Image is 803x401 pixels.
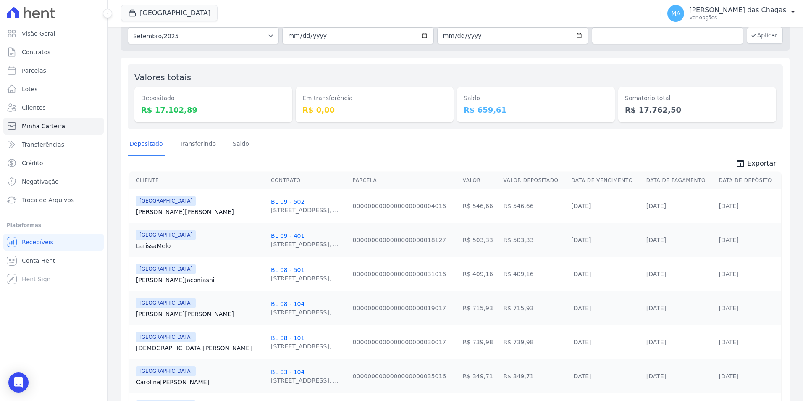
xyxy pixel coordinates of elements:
[302,94,447,103] dt: Em transferência
[271,369,304,375] a: BL 03 - 104
[231,134,251,156] a: Saldo
[571,271,591,277] a: [DATE]
[136,230,196,240] span: [GEOGRAPHIC_DATA]
[271,301,304,307] a: BL 08 - 104
[3,234,104,251] a: Recebíveis
[136,366,196,376] span: [GEOGRAPHIC_DATA]
[22,177,59,186] span: Negativação
[22,159,43,167] span: Crédito
[459,291,500,325] td: R$ 715,93
[22,256,55,265] span: Conta Hent
[459,189,500,223] td: R$ 546,66
[353,305,446,311] a: 0000000000000000000019017
[3,155,104,171] a: Crédito
[136,344,264,352] a: [DEMOGRAPHIC_DATA][PERSON_NAME]
[719,305,738,311] a: [DATE]
[689,6,786,14] p: [PERSON_NAME] das Chagas
[571,203,591,209] a: [DATE]
[136,378,264,386] a: Carolina[PERSON_NAME]
[271,232,304,239] a: BL 09 - 401
[735,158,745,169] i: unarchive
[271,266,304,273] a: BL 08 - 501
[464,104,608,116] dd: R$ 659,61
[271,376,339,385] div: [STREET_ADDRESS], ...
[136,276,264,284] a: [PERSON_NAME]Jaconiasni
[22,196,74,204] span: Troca de Arquivos
[646,203,666,209] a: [DATE]
[571,237,591,243] a: [DATE]
[747,158,776,169] span: Exportar
[571,373,591,380] a: [DATE]
[3,62,104,79] a: Parcelas
[353,203,446,209] a: 0000000000000000000004016
[3,81,104,98] a: Lotes
[8,372,29,393] div: Open Intercom Messenger
[747,27,783,44] button: Aplicar
[719,203,738,209] a: [DATE]
[128,134,165,156] a: Depositado
[271,274,339,282] div: [STREET_ADDRESS], ...
[3,173,104,190] a: Negativação
[302,104,447,116] dd: R$ 0,00
[500,291,568,325] td: R$ 715,93
[271,342,339,351] div: [STREET_ADDRESS], ...
[689,14,786,21] p: Ver opções
[3,136,104,153] a: Transferências
[646,373,666,380] a: [DATE]
[671,11,680,16] span: MA
[271,198,304,205] a: BL 09 - 502
[719,339,738,346] a: [DATE]
[129,172,268,189] th: Cliente
[141,104,286,116] dd: R$ 17.102,89
[625,94,769,103] dt: Somatório total
[136,264,196,274] span: [GEOGRAPHIC_DATA]
[459,257,500,291] td: R$ 409,16
[646,339,666,346] a: [DATE]
[271,335,304,341] a: BL 08 - 101
[136,298,196,308] span: [GEOGRAPHIC_DATA]
[464,94,608,103] dt: Saldo
[271,240,339,248] div: [STREET_ADDRESS], ...
[459,325,500,359] td: R$ 739,98
[646,271,666,277] a: [DATE]
[268,172,349,189] th: Contrato
[136,208,264,216] a: [PERSON_NAME][PERSON_NAME]
[3,44,104,61] a: Contratos
[271,206,339,214] div: [STREET_ADDRESS], ...
[500,325,568,359] td: R$ 739,98
[646,237,666,243] a: [DATE]
[3,192,104,208] a: Troca de Arquivos
[646,305,666,311] a: [DATE]
[136,196,196,206] span: [GEOGRAPHIC_DATA]
[22,122,65,130] span: Minha Carteira
[571,305,591,311] a: [DATE]
[22,48,50,56] span: Contratos
[178,134,218,156] a: Transferindo
[22,103,45,112] span: Clientes
[715,172,781,189] th: Data de Depósito
[136,332,196,342] span: [GEOGRAPHIC_DATA]
[719,237,738,243] a: [DATE]
[22,29,55,38] span: Visão Geral
[625,104,769,116] dd: R$ 17.762,50
[22,238,53,246] span: Recebíveis
[459,223,500,257] td: R$ 503,33
[353,373,446,380] a: 0000000000000000000035016
[3,25,104,42] a: Visão Geral
[500,257,568,291] td: R$ 409,16
[349,172,459,189] th: Parcela
[353,237,446,243] a: 0000000000000000000018127
[459,359,500,393] td: R$ 349,71
[136,242,264,250] a: LarissaMelo
[22,140,64,149] span: Transferências
[500,172,568,189] th: Valor Depositado
[271,308,339,317] div: [STREET_ADDRESS], ...
[7,220,100,230] div: Plataformas
[141,94,286,103] dt: Depositado
[500,189,568,223] td: R$ 546,66
[729,158,783,170] a: unarchive Exportar
[121,5,218,21] button: [GEOGRAPHIC_DATA]
[136,310,264,318] a: [PERSON_NAME][PERSON_NAME]
[500,359,568,393] td: R$ 349,71
[459,172,500,189] th: Valor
